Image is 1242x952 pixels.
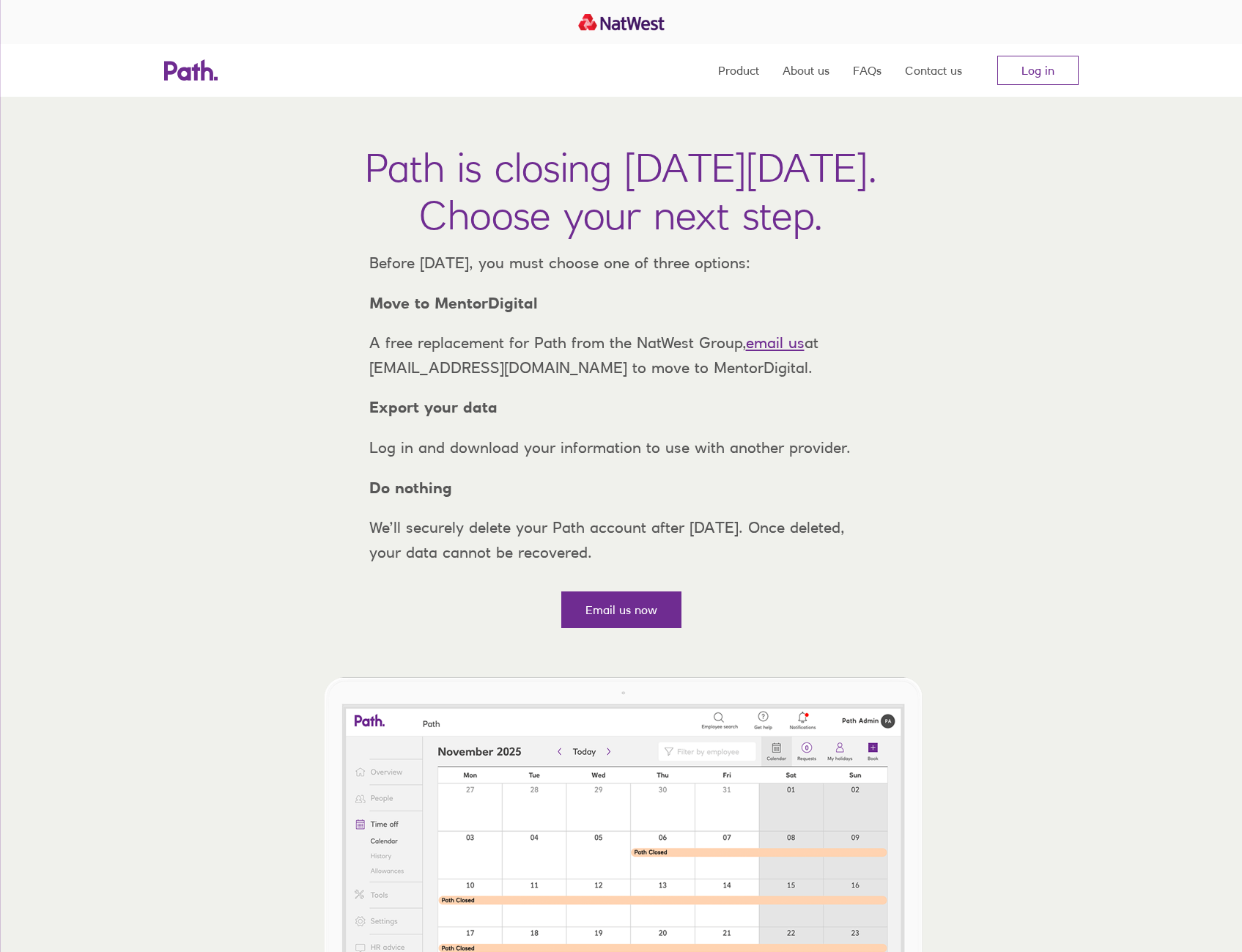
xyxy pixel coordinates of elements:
[905,44,962,97] a: Contact us
[997,56,1079,85] a: Log in
[369,294,538,312] strong: Move to MentorDigital
[358,515,885,564] p: We’ll securely delete your Path account after [DATE]. Once deleted, your data cannot be recovered.
[358,435,885,460] p: Log in and download your information to use with another provider.
[718,44,759,97] a: Product
[853,44,881,97] a: FAQs
[358,251,885,276] p: Before [DATE], you must choose one of three options:
[365,144,877,239] h1: Path is closing [DATE][DATE]. Choose your next step.
[369,398,498,416] strong: Export your data
[746,333,805,352] a: email us
[783,44,829,97] a: About us
[358,331,885,380] p: A free replacement for Path from the NatWest Group, at [EMAIL_ADDRESS][DOMAIN_NAME] to move to Me...
[369,479,452,497] strong: Do nothing
[561,591,681,628] a: Email us now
